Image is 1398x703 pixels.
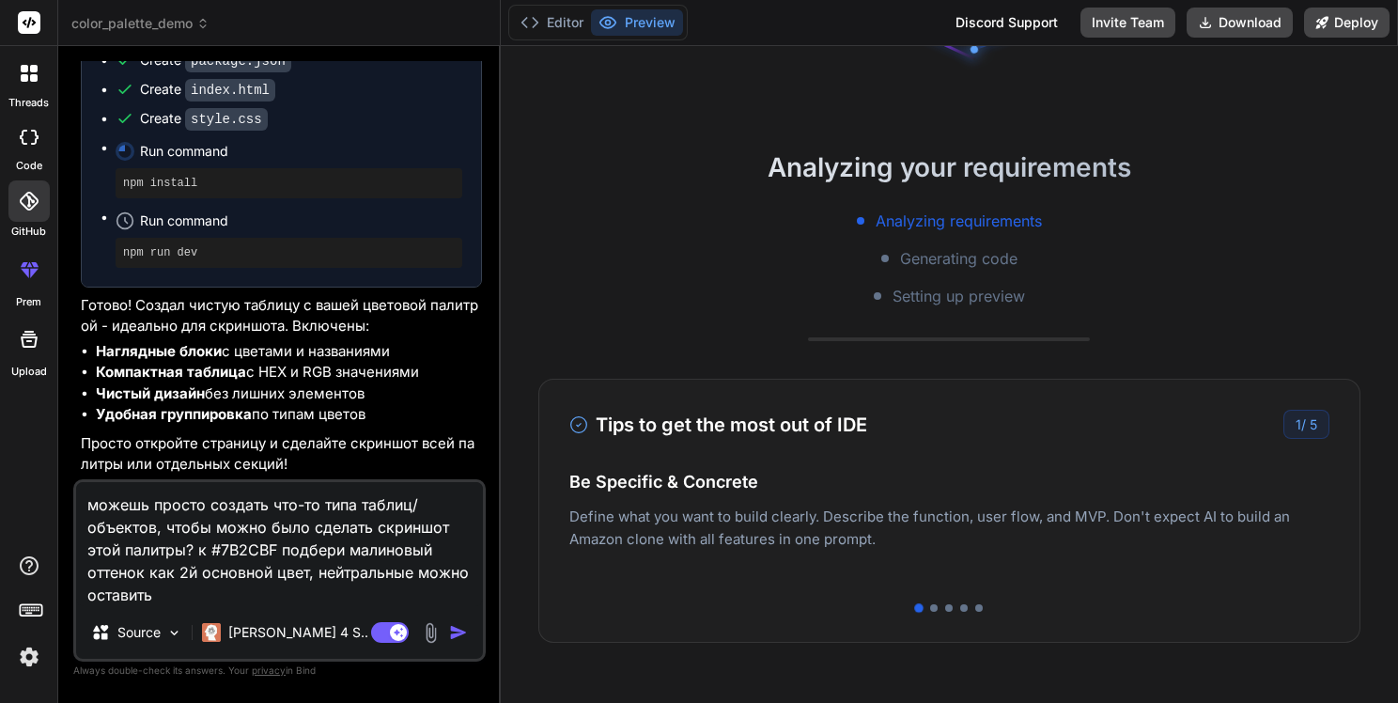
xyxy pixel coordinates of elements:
strong: Компактная таблица [96,363,246,381]
img: icon [449,623,468,642]
h2: Analyzing your requirements [501,148,1398,187]
div: Create [140,80,275,100]
span: color_palette_demo [71,14,210,33]
div: / [1283,410,1329,439]
p: Always double-check its answers. Your in Bind [73,662,486,680]
label: GitHub [11,224,46,240]
p: [PERSON_NAME] 4 S.. [228,623,368,642]
span: Run command [140,211,462,230]
label: code [16,158,42,174]
span: Analyzing requirements [876,210,1042,232]
p: Готово! Создал чистую таблицу с вашей цветовой палитрой - идеально для скриншота. Включены: [81,295,482,337]
span: Run command [140,142,462,161]
p: Просто откройте страницу и сделайте скриншот всей палитры или отдельных секций! [81,433,482,476]
img: attachment [420,622,442,644]
button: Preview [591,9,683,36]
code: index.html [185,79,275,102]
button: Editor [513,9,591,36]
span: privacy [252,664,286,676]
img: Claude 4 Sonnet [202,623,221,642]
li: без лишних элементов [96,383,482,405]
h3: Tips to get the most out of IDE [569,411,867,439]
span: 5 [1310,416,1317,432]
strong: Наглядные блоки [96,342,222,360]
img: settings [13,641,45,673]
strong: Удобная группировка [96,405,252,423]
li: с HEX и RGB значениями [96,362,482,383]
li: по типам цветов [96,404,482,426]
button: Invite Team [1080,8,1175,38]
div: Discord Support [944,8,1069,38]
strong: Чистый дизайн [96,384,205,402]
span: Setting up preview [893,285,1025,307]
textarea: можешь просто создать что-то типа таблиц/объектов, чтобы можно было сделать скриншот этой палитры... [76,482,483,606]
label: prem [16,294,41,310]
label: threads [8,95,49,111]
label: Upload [11,364,47,380]
pre: npm install [123,176,455,191]
code: package.json [185,50,291,72]
button: Deploy [1304,8,1390,38]
span: Generating code [900,247,1017,270]
pre: npm run dev [123,245,455,260]
div: Create [140,51,291,70]
p: Source [117,623,161,642]
li: с цветами и названиями [96,341,482,363]
img: Pick Models [166,625,182,641]
h4: Be Specific & Concrete [569,469,1329,494]
div: Create [140,109,268,129]
button: Download [1187,8,1293,38]
code: style.css [185,108,268,131]
span: 1 [1296,416,1301,432]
